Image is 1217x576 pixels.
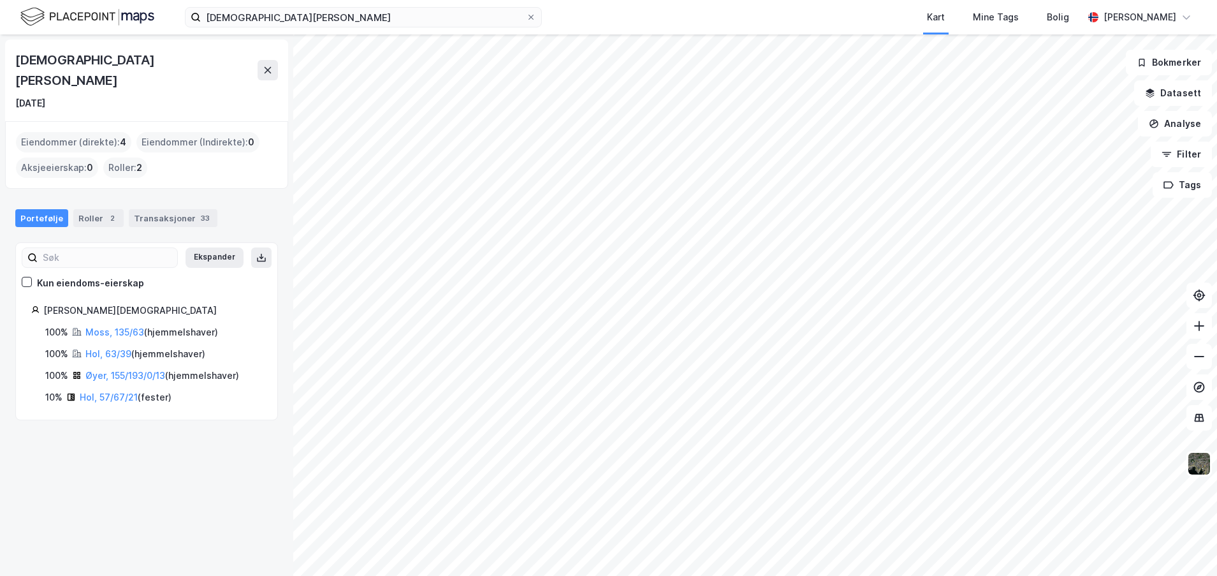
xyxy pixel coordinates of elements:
div: [DEMOGRAPHIC_DATA][PERSON_NAME] [15,50,258,91]
div: 100% [45,368,68,383]
div: ( hjemmelshaver ) [85,346,205,362]
div: Eiendommer (Indirekte) : [136,132,259,152]
div: Roller [73,209,124,227]
div: Bolig [1047,10,1069,25]
input: Søk på adresse, matrikkel, gårdeiere, leietakere eller personer [201,8,526,27]
div: [DATE] [15,96,45,111]
div: 100% [45,325,68,340]
div: [PERSON_NAME][DEMOGRAPHIC_DATA] [43,303,262,318]
div: Transaksjoner [129,209,217,227]
input: Søk [38,248,177,267]
div: [PERSON_NAME] [1104,10,1176,25]
img: 9k= [1187,452,1211,476]
span: 4 [120,135,126,150]
div: Kontrollprogram for chat [1153,515,1217,576]
button: Ekspander [186,247,244,268]
div: Aksjeeierskap : [16,158,98,178]
span: 0 [248,135,254,150]
div: 2 [106,212,119,225]
div: 100% [45,346,68,362]
div: Roller : [103,158,147,178]
button: Bokmerker [1126,50,1212,75]
div: ( hjemmelshaver ) [85,368,239,383]
a: Hol, 57/67/21 [80,392,138,402]
iframe: Chat Widget [1153,515,1217,576]
span: 2 [136,160,142,175]
div: 10% [45,390,62,405]
a: Øyer, 155/193/0/13 [85,370,165,381]
span: 0 [87,160,93,175]
div: 33 [198,212,212,225]
button: Filter [1151,142,1212,167]
button: Analyse [1138,111,1212,137]
div: ( hjemmelshaver ) [85,325,218,340]
a: Moss, 135/63 [85,327,144,337]
img: logo.f888ab2527a4732fd821a326f86c7f29.svg [20,6,154,28]
button: Datasett [1134,80,1212,106]
div: Eiendommer (direkte) : [16,132,131,152]
div: Kart [927,10,945,25]
div: Portefølje [15,209,68,227]
div: Mine Tags [973,10,1019,25]
div: ( fester ) [80,390,171,405]
button: Tags [1153,172,1212,198]
a: Hol, 63/39 [85,348,131,359]
div: Kun eiendoms-eierskap [37,276,144,291]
